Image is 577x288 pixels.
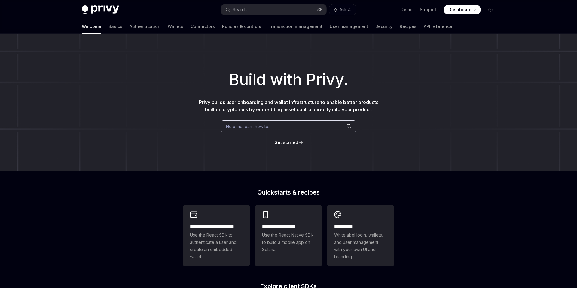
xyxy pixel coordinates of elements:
span: Use the React Native SDK to build a mobile app on Solana. [262,231,315,253]
span: Ask AI [340,7,352,13]
button: Search...⌘K [221,4,326,15]
span: Privy builds user onboarding and wallet infrastructure to enable better products built on crypto ... [199,99,378,112]
a: Transaction management [268,19,322,34]
a: **** *****Whitelabel login, wallets, and user management with your own UI and branding. [327,205,394,266]
a: Basics [108,19,122,34]
a: **** **** **** ***Use the React Native SDK to build a mobile app on Solana. [255,205,322,266]
span: Get started [274,140,298,145]
a: Welcome [82,19,101,34]
a: Connectors [191,19,215,34]
span: Use the React SDK to authenticate a user and create an embedded wallet. [190,231,243,260]
a: Authentication [130,19,160,34]
a: Policies & controls [222,19,261,34]
a: Wallets [168,19,183,34]
a: API reference [424,19,452,34]
a: Demo [401,7,413,13]
h2: Quickstarts & recipes [183,189,394,195]
a: Dashboard [444,5,481,14]
button: Ask AI [329,4,356,15]
a: Get started [274,139,298,146]
a: Support [420,7,436,13]
div: Search... [233,6,249,13]
a: User management [330,19,368,34]
a: Recipes [400,19,417,34]
span: Help me learn how to… [226,123,272,130]
span: Dashboard [448,7,472,13]
img: dark logo [82,5,119,14]
h1: Build with Privy. [10,68,567,91]
button: Toggle dark mode [486,5,495,14]
span: ⌘ K [316,7,323,12]
span: Whitelabel login, wallets, and user management with your own UI and branding. [334,231,387,260]
a: Security [375,19,392,34]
